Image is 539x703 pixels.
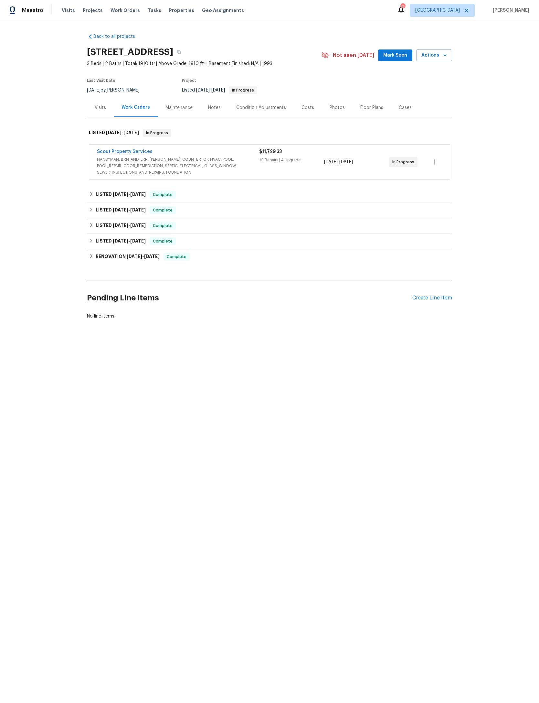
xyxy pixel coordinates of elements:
span: - [106,130,139,135]
span: In Progress [392,159,417,165]
h2: Pending Line Items [87,283,412,313]
span: HANDYMAN, BRN_AND_LRR, [PERSON_NAME], COUNTERTOP, HVAC, POOL, POOL_REPAIR, ODOR_REMEDIATION, SEPT... [97,156,259,176]
span: Last Visit Date [87,79,115,82]
span: Work Orders [111,7,140,14]
a: Scout Property Services [97,149,153,154]
span: - [196,88,225,92]
div: Notes [208,104,221,111]
span: [DATE] [130,208,146,212]
span: - [113,208,146,212]
span: Complete [164,254,189,260]
span: [DATE] [123,130,139,135]
span: Maestro [22,7,43,14]
button: Actions [416,49,452,61]
div: LISTED [DATE]-[DATE]Complete [87,218,452,233]
span: [DATE] [324,160,338,164]
span: - [324,159,353,165]
span: [DATE] [87,88,100,92]
div: Floor Plans [360,104,383,111]
span: [GEOGRAPHIC_DATA] [415,7,460,14]
span: [DATE] [113,223,128,228]
h6: LISTED [96,222,146,230]
span: - [113,192,146,197]
h6: LISTED [96,206,146,214]
span: [DATE] [211,88,225,92]
div: LISTED [DATE]-[DATE]Complete [87,202,452,218]
div: Costs [301,104,314,111]
div: 11 [400,4,405,10]
div: Visits [95,104,106,111]
div: 10 Repairs | 4 Upgrade [259,157,324,163]
span: [DATE] [113,208,128,212]
span: Geo Assignments [202,7,244,14]
div: Condition Adjustments [236,104,286,111]
div: by [PERSON_NAME] [87,86,147,94]
span: [DATE] [144,254,160,259]
h2: [STREET_ADDRESS] [87,49,173,55]
h6: LISTED [96,237,146,245]
span: Not seen [DATE] [333,52,374,59]
span: Listed [182,88,257,92]
span: [DATE] [339,160,353,164]
h6: RENOVATION [96,253,160,261]
span: [DATE] [127,254,142,259]
a: Back to all projects [87,33,149,40]
span: [DATE] [130,239,146,243]
button: Mark Seen [378,49,412,61]
span: - [113,239,146,243]
div: Photos [330,104,345,111]
span: [PERSON_NAME] [490,7,529,14]
div: Work Orders [122,104,150,111]
span: Complete [150,238,175,244]
span: [DATE] [113,239,128,243]
div: No line items. [87,313,452,319]
div: Cases [399,104,412,111]
span: Complete [150,222,175,229]
span: - [113,223,146,228]
div: RENOVATION [DATE]-[DATE]Complete [87,249,452,265]
div: LISTED [DATE]-[DATE]Complete [87,187,452,202]
span: Tasks [148,8,161,13]
span: $11,729.33 [259,149,282,154]
span: [DATE] [130,223,146,228]
h6: LISTED [89,129,139,137]
div: Maintenance [165,104,193,111]
span: 3 Beds | 2 Baths | Total: 1910 ft² | Above Grade: 1910 ft² | Basement Finished: N/A | 1993 [87,60,321,67]
span: [DATE] [196,88,210,92]
span: Mark Seen [383,51,407,59]
span: Properties [169,7,194,14]
h6: LISTED [96,191,146,199]
span: Complete [150,207,175,213]
span: - [127,254,160,259]
div: LISTED [DATE]-[DATE]In Progress [87,123,452,143]
div: Create Line Item [412,295,452,301]
div: LISTED [DATE]-[DATE]Complete [87,233,452,249]
span: Complete [150,191,175,198]
span: [DATE] [130,192,146,197]
span: In Progress [229,88,257,92]
span: [DATE] [113,192,128,197]
span: [DATE] [106,130,122,135]
button: Copy Address [173,46,185,58]
span: Project [182,79,196,82]
span: Actions [421,51,447,59]
span: Projects [83,7,103,14]
span: In Progress [143,130,171,136]
span: Visits [62,7,75,14]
